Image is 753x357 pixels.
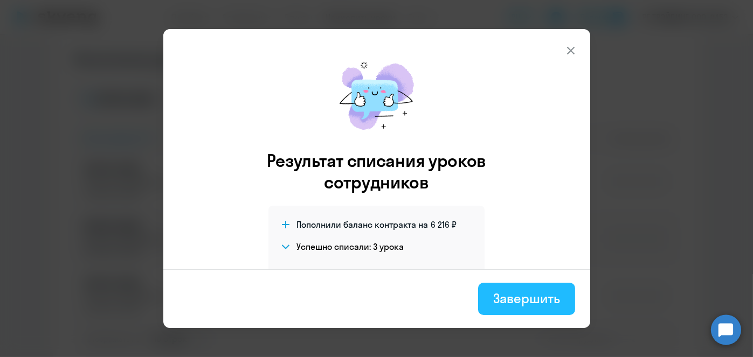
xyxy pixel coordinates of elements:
h3: Результат списания уроков сотрудников [252,150,501,193]
img: mirage-message.png [328,51,425,141]
h4: Успешно списали: 3 урока [296,241,404,253]
div: Завершить [493,290,559,307]
button: Завершить [478,283,575,315]
span: 6 216 ₽ [431,219,457,230]
span: Пополнили баланс контракта на [296,219,428,230]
